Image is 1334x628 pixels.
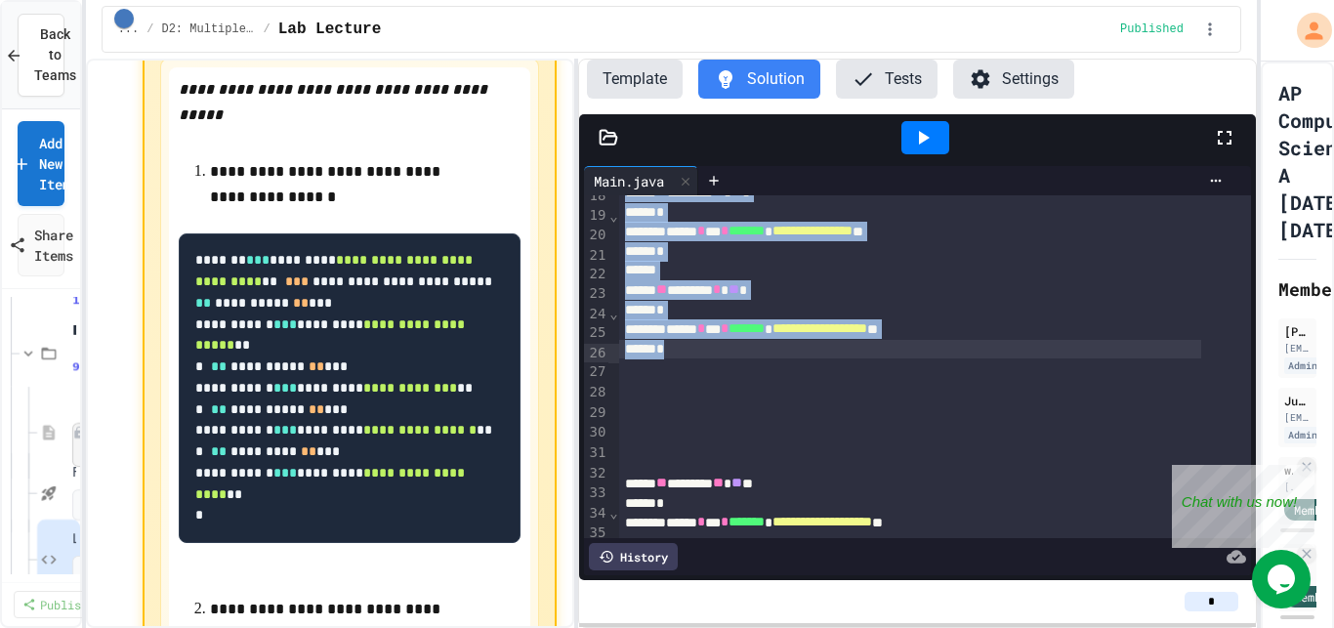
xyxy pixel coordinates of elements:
[72,426,86,440] div: Unpublished
[584,362,608,383] div: 27
[587,60,683,99] button: Template
[584,226,608,246] div: 20
[161,21,255,37] span: D2: Multiple Selection (else)
[584,284,608,305] div: 23
[1284,341,1311,356] div: [EMAIL_ADDRESS][DOMAIN_NAME]
[608,505,618,521] span: Fold line
[698,60,820,99] button: Solution
[584,344,608,363] div: 26
[584,166,698,195] div: Main.java
[1284,392,1311,409] div: JuiceMind Official
[584,523,608,544] div: 35
[1284,427,1321,443] div: Admin
[584,323,608,344] div: 25
[584,403,608,424] div: 29
[72,465,76,481] span: Fast Start
[584,246,608,266] div: 21
[18,214,64,276] a: Share Items
[1284,322,1311,340] div: [PERSON_NAME]
[18,14,64,97] button: Back to Teams
[18,121,64,206] a: Add New Item
[72,556,126,587] span: 20 min
[72,294,121,307] span: 10 items
[584,171,674,191] div: Main.java
[584,383,608,403] div: 28
[608,208,618,224] span: Fold line
[1284,461,1293,479] div: will c
[1252,550,1314,608] iframe: chat widget
[584,423,608,443] div: 30
[836,60,938,99] button: Tests
[72,489,126,521] span: 5 min
[1284,357,1321,374] div: Admin
[1120,21,1191,37] div: Content is published and visible to students
[34,24,76,86] span: Back to Teams
[72,531,76,548] span: Lab Lecture
[14,591,97,618] a: Publish
[584,464,608,484] div: 32
[146,21,153,37] span: /
[1120,21,1184,37] span: Published
[1284,410,1311,425] div: [EMAIL_ADDRESS][DOMAIN_NAME]
[584,206,608,226] div: 19
[584,483,608,504] div: 33
[1172,465,1314,548] iframe: chat widget
[72,423,130,468] span: No time set
[72,360,113,373] span: 9 items
[608,306,618,321] span: Fold line
[584,504,608,523] div: 34
[584,305,608,324] div: 24
[263,21,270,37] span: /
[589,543,678,570] div: History
[72,321,76,339] span: D2: Multiple Selection (else)
[278,18,382,41] span: Lab Lecture
[584,187,608,207] div: 18
[584,443,608,464] div: 31
[953,60,1074,99] button: Settings
[584,265,608,284] div: 22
